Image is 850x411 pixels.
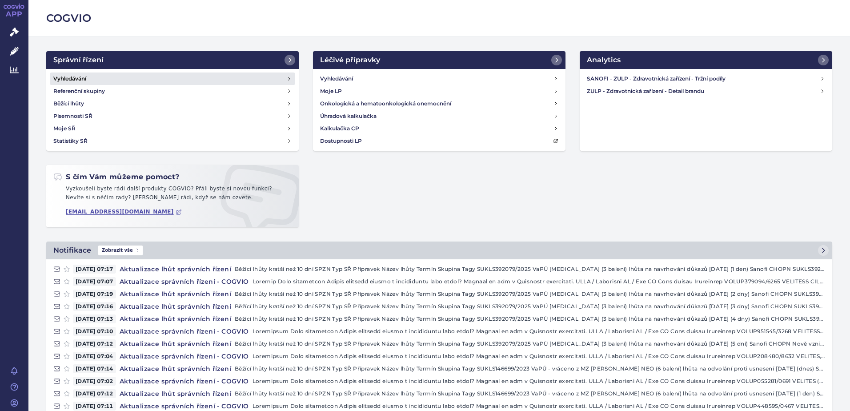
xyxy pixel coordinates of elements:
[313,51,565,69] a: Léčivé přípravky
[587,74,820,83] h4: SANOFI - ZULP - Zdravotnická zařízení - Tržní podíly
[116,277,253,286] h4: Aktualizace správních řízení - COGVIO
[53,87,105,96] h4: Referenční skupiny
[46,242,832,259] a: NotifikaceZobrazit vše
[53,74,86,83] h4: Vyhledávání
[116,302,235,311] h4: Aktualizace lhůt správních řízení
[320,112,377,121] h4: Úhradová kalkulačka
[320,55,380,65] h2: Léčivé přípravky
[235,364,825,373] p: Běžící lhůty kratší než 10 dní SPZN Typ SŘ Přípravek Název lhůty Termín Skupina Tagy SUKLS146699/...
[116,327,253,336] h4: Aktualizace správních řízení - COGVIO
[116,314,235,323] h4: Aktualizace lhůt správních řízení
[583,85,829,97] a: ZULP - Zdravotnická zařízení - Detail brandu
[235,290,825,298] p: Běžící lhůty kratší než 10 dní SPZN Typ SŘ Přípravek Název lhůty Termín Skupina Tagy SUKLS392079/...
[317,73,562,85] a: Vyhledávání
[53,124,76,133] h4: Moje SŘ
[587,87,820,96] h4: ZULP - Zdravotnická zařízení - Detail brandu
[53,172,180,182] h2: S čím Vám můžeme pomoct?
[50,110,295,122] a: Písemnosti SŘ
[235,314,825,323] p: Běžící lhůty kratší než 10 dní SPZN Typ SŘ Přípravek Název lhůty Termín Skupina Tagy SUKLS392079/...
[73,290,116,298] span: [DATE] 07:19
[98,246,143,255] span: Zobrazit vše
[73,302,116,311] span: [DATE] 07:16
[50,135,295,147] a: Statistiky SŘ
[73,339,116,348] span: [DATE] 07:12
[73,364,116,373] span: [DATE] 07:14
[73,265,116,274] span: [DATE] 07:17
[50,97,295,110] a: Běžící lhůty
[583,73,829,85] a: SANOFI - ZULP - Zdravotnická zařízení - Tržní podíly
[235,389,825,398] p: Běžící lhůty kratší než 10 dní SPZN Typ SŘ Přípravek Název lhůty Termín Skupina Tagy SUKLS146699/...
[116,364,235,373] h4: Aktualizace lhůt správních řízení
[317,85,562,97] a: Moje LP
[116,290,235,298] h4: Aktualizace lhůt správních řízení
[53,185,292,205] p: Vyzkoušeli byste rádi další produkty COGVIO? Přáli byste si novou funkci? Nevíte si s něčím rady?...
[253,402,825,411] p: Loremipsum Dolo sitametcon Adipis elitsedd eiusmo t incididuntu labo etdol? Magnaal en adm v Quis...
[73,377,116,386] span: [DATE] 07:02
[53,55,104,65] h2: Správní řízení
[53,112,92,121] h4: Písemnosti SŘ
[50,122,295,135] a: Moje SŘ
[73,389,116,398] span: [DATE] 07:12
[53,99,84,108] h4: Běžící lhůty
[320,137,362,145] h4: Dostupnosti LP
[116,339,235,348] h4: Aktualizace lhůt správních řízení
[317,110,562,122] a: Úhradová kalkulačka
[235,265,825,274] p: Běžící lhůty kratší než 10 dní SPZN Typ SŘ Přípravek Název lhůty Termín Skupina Tagy SUKLS392079/...
[73,352,116,361] span: [DATE] 07:04
[116,352,253,361] h4: Aktualizace správních řízení - COGVIO
[73,277,116,286] span: [DATE] 07:07
[46,51,299,69] a: Správní řízení
[253,277,825,286] p: Loremip Dolo sitametcon Adipis elitsedd eiusmo t incididuntu labo etdol? Magnaal en adm v Quisnos...
[116,389,235,398] h4: Aktualizace lhůt správních řízení
[320,99,451,108] h4: Onkologická a hematoonkologická onemocnění
[235,302,825,311] p: Běžící lhůty kratší než 10 dní SPZN Typ SŘ Přípravek Název lhůty Termín Skupina Tagy SUKLS392079/...
[46,11,832,26] h2: COGVIO
[317,135,562,147] a: Dostupnosti LP
[66,209,182,215] a: [EMAIL_ADDRESS][DOMAIN_NAME]
[587,55,621,65] h2: Analytics
[73,327,116,336] span: [DATE] 07:10
[53,137,88,145] h4: Statistiky SŘ
[320,87,342,96] h4: Moje LP
[253,377,825,386] p: Loremipsum Dolo sitametcon Adipis elitsedd eiusmo t incididuntu labo etdol? Magnaal en adm v Quis...
[235,339,825,348] p: Běžící lhůty kratší než 10 dní SPZN Typ SŘ Přípravek Název lhůty Termín Skupina Tagy SUKLS392079/...
[73,402,116,411] span: [DATE] 07:11
[253,352,825,361] p: Loremipsum Dolo sitametcon Adipis elitsedd eiusmo t incididuntu labo etdol? Magnaal en adm v Quis...
[116,377,253,386] h4: Aktualizace správních řízení - COGVIO
[73,314,116,323] span: [DATE] 07:13
[116,265,235,274] h4: Aktualizace lhůt správních řízení
[320,74,353,83] h4: Vyhledávání
[580,51,832,69] a: Analytics
[317,122,562,135] a: Kalkulačka CP
[53,245,91,256] h2: Notifikace
[253,327,825,336] p: Loremipsum Dolo sitametcon Adipis elitsedd eiusmo t incididuntu labo etdol? Magnaal en adm v Quis...
[320,124,359,133] h4: Kalkulačka CP
[317,97,562,110] a: Onkologická a hematoonkologická onemocnění
[116,402,253,411] h4: Aktualizace správních řízení - COGVIO
[50,85,295,97] a: Referenční skupiny
[50,73,295,85] a: Vyhledávání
